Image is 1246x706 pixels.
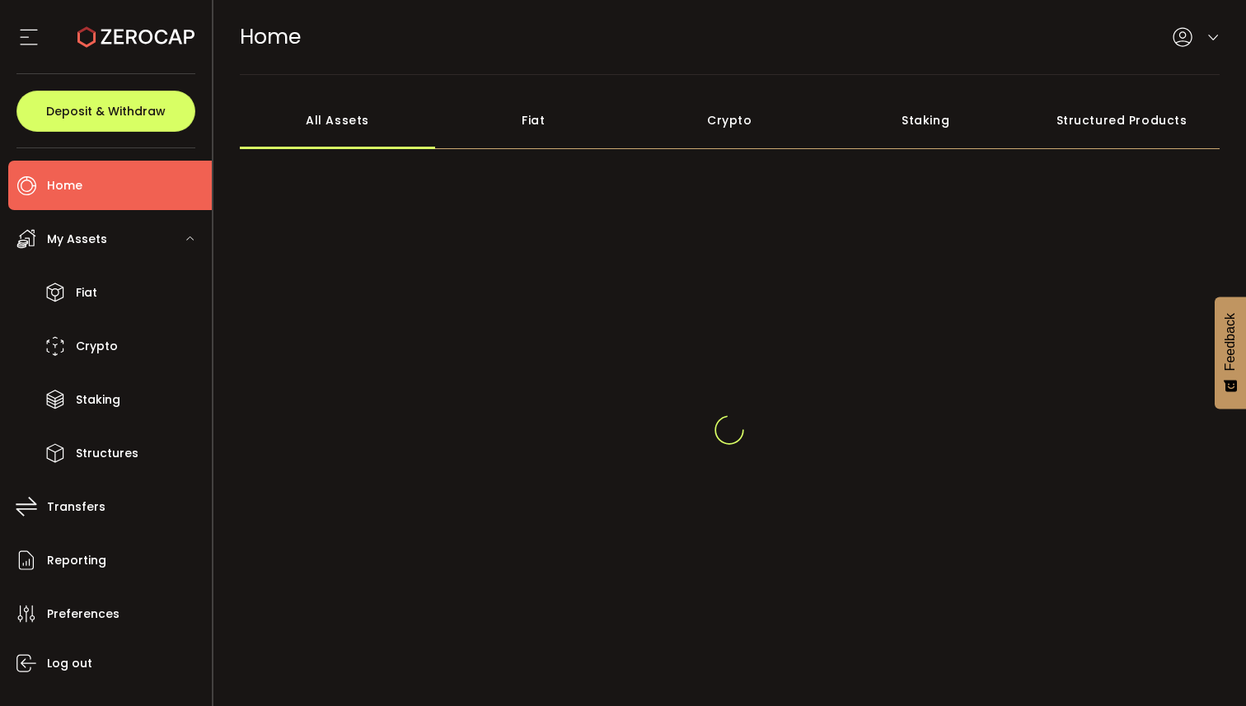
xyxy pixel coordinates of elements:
span: Transfers [47,495,105,519]
button: Deposit & Withdraw [16,91,195,132]
span: Fiat [76,281,97,305]
span: Crypto [76,334,118,358]
span: Log out [47,652,92,676]
span: Home [240,22,301,51]
span: My Assets [47,227,107,251]
button: Feedback - Show survey [1215,297,1246,409]
div: Fiat [435,91,631,149]
span: Deposit & Withdraw [46,105,166,117]
span: Structures [76,442,138,465]
div: Structured Products [1023,91,1220,149]
span: Home [47,174,82,198]
span: Reporting [47,549,106,573]
div: All Assets [240,91,436,149]
span: Staking [76,388,120,412]
span: Feedback [1223,313,1238,371]
div: Crypto [631,91,827,149]
div: Staking [827,91,1023,149]
span: Preferences [47,602,119,626]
